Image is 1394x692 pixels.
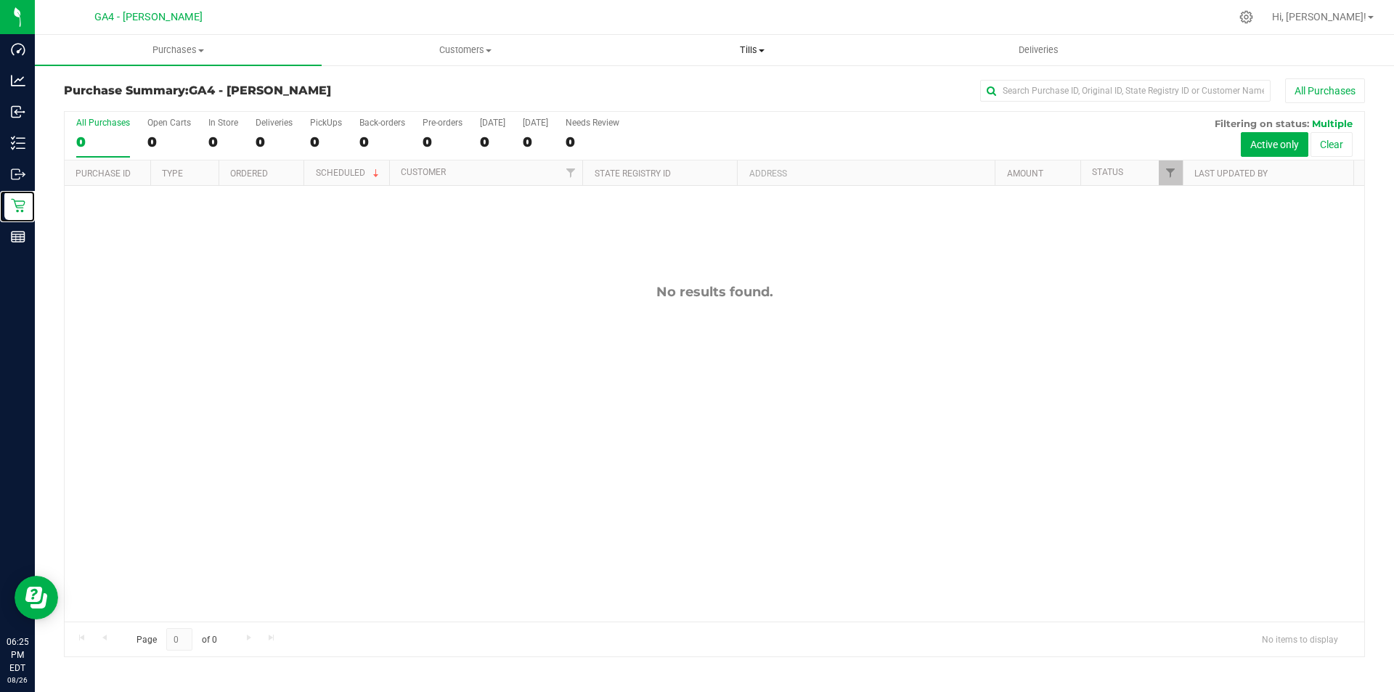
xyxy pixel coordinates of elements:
div: 0 [208,134,238,150]
inline-svg: Retail [11,198,25,213]
a: Type [162,168,183,179]
a: Purchases [35,35,322,65]
div: PickUps [310,118,342,128]
div: In Store [208,118,238,128]
inline-svg: Inbound [11,105,25,119]
div: Back-orders [359,118,405,128]
inline-svg: Analytics [11,73,25,88]
a: Purchase ID [76,168,131,179]
input: Search Purchase ID, Original ID, State Registry ID or Customer Name... [980,80,1271,102]
span: GA4 - [PERSON_NAME] [94,11,203,23]
div: Deliveries [256,118,293,128]
a: Last Updated By [1194,168,1268,179]
span: Filtering on status: [1215,118,1309,129]
button: All Purchases [1285,78,1365,103]
div: 0 [523,134,548,150]
div: [DATE] [523,118,548,128]
span: GA4 - [PERSON_NAME] [189,84,331,97]
div: Manage settings [1237,10,1255,24]
div: All Purchases [76,118,130,128]
h3: Purchase Summary: [64,84,497,97]
a: Deliveries [895,35,1182,65]
a: Ordered [230,168,268,179]
div: No results found. [65,284,1364,300]
a: State Registry ID [595,168,671,179]
div: Pre-orders [423,118,462,128]
a: Status [1092,167,1123,177]
span: Customers [322,44,608,57]
div: Open Carts [147,118,191,128]
button: Active only [1241,132,1308,157]
div: 0 [310,134,342,150]
div: 0 [147,134,191,150]
div: Needs Review [566,118,619,128]
span: Page of 0 [124,628,229,651]
th: Address [737,160,995,186]
div: 0 [423,134,462,150]
span: No items to display [1250,628,1350,650]
iframe: Resource center [15,576,58,619]
span: Tills [609,44,894,57]
span: Hi, [PERSON_NAME]! [1272,11,1366,23]
div: 0 [480,134,505,150]
a: Filter [558,160,582,185]
a: Amount [1007,168,1043,179]
span: Purchases [35,44,322,57]
a: Filter [1159,160,1183,185]
div: [DATE] [480,118,505,128]
div: 0 [566,134,619,150]
inline-svg: Outbound [11,167,25,182]
div: 0 [76,134,130,150]
div: 0 [359,134,405,150]
p: 08/26 [7,675,28,685]
a: Scheduled [316,168,382,178]
button: Clear [1311,132,1353,157]
span: Deliveries [999,44,1078,57]
a: Tills [608,35,895,65]
inline-svg: Reports [11,229,25,244]
inline-svg: Inventory [11,136,25,150]
inline-svg: Dashboard [11,42,25,57]
a: Customer [401,167,446,177]
a: Customers [322,35,608,65]
p: 06:25 PM EDT [7,635,28,675]
span: Multiple [1312,118,1353,129]
div: 0 [256,134,293,150]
